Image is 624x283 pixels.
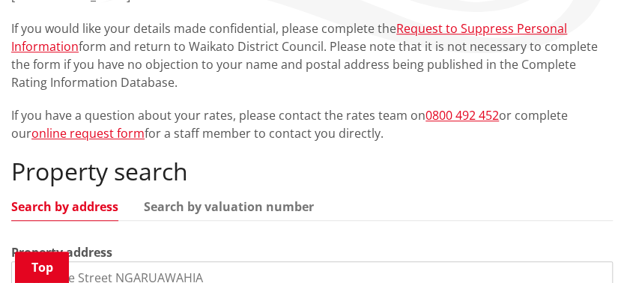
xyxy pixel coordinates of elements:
a: Search by address [11,201,118,213]
h2: Property search [11,157,613,186]
a: online request form [31,125,145,141]
label: Property address [11,243,112,261]
p: If you have a question about your rates, please contact the rates team on or complete our for a s... [11,106,613,142]
a: Search by valuation number [144,201,314,213]
a: 0800 492 452 [425,107,499,124]
a: Top [15,252,69,283]
p: If you would like your details made confidential, please complete the form and return to Waikato ... [11,19,613,91]
a: Request to Suppress Personal Information [11,20,567,55]
iframe: Messenger Launcher [555,220,609,274]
